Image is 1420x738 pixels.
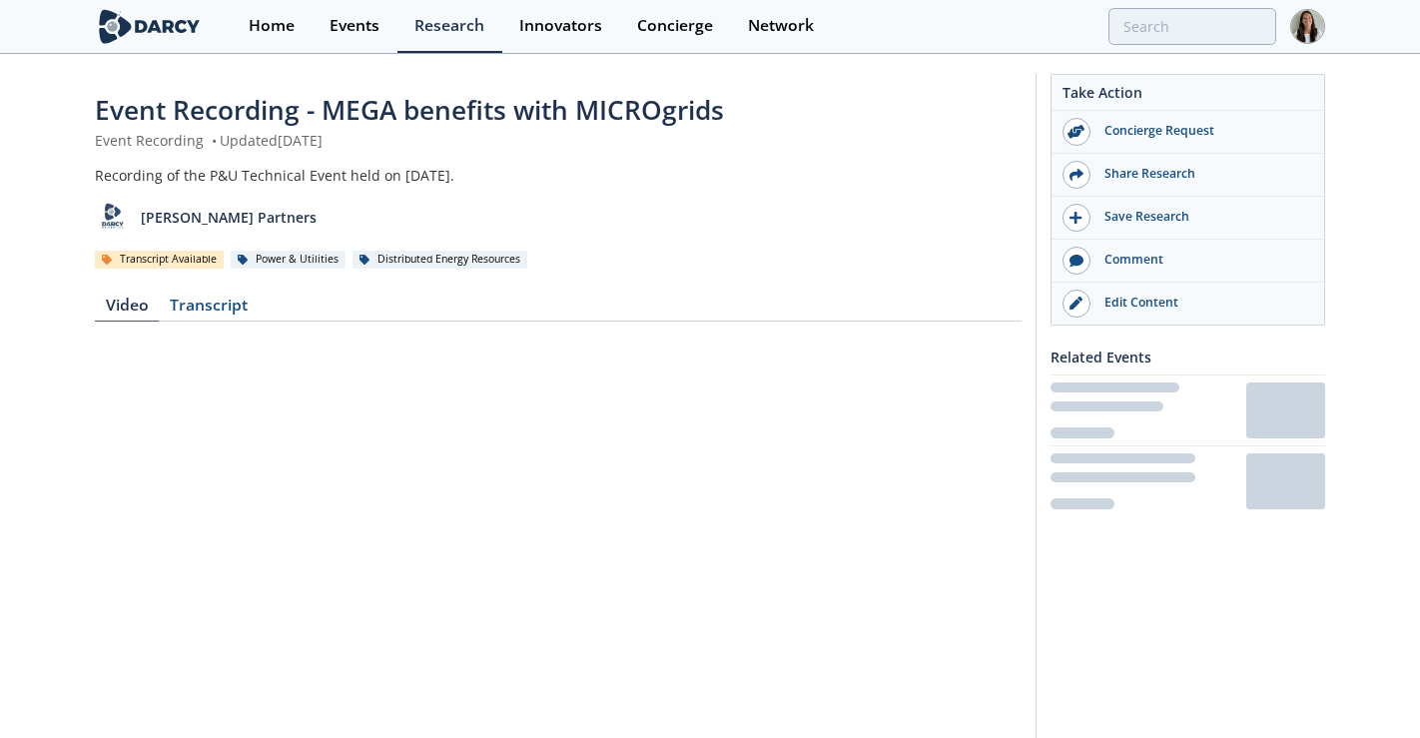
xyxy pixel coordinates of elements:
[95,165,1022,186] div: Recording of the P&U Technical Event held on [DATE].
[414,18,484,34] div: Research
[1090,294,1314,312] div: Edit Content
[231,251,346,269] div: Power & Utilities
[330,18,379,34] div: Events
[1290,9,1325,44] img: Profile
[95,298,159,322] div: Video
[519,18,602,34] div: Innovators
[141,207,317,228] p: [PERSON_NAME] Partners
[95,9,204,44] img: logo-wide.svg
[1090,208,1314,226] div: Save Research
[353,251,527,269] div: Distributed Energy Resources
[748,18,814,34] div: Network
[1090,122,1314,140] div: Concierge Request
[1052,283,1324,325] a: Edit Content
[1108,8,1276,45] input: Advanced Search
[1090,251,1314,269] div: Comment
[1090,165,1314,183] div: Share Research
[637,18,713,34] div: Concierge
[249,18,295,34] div: Home
[95,130,1022,151] div: Event Recording Updated [DATE]
[1051,340,1325,374] div: Related Events
[159,298,258,322] div: Transcript
[1052,82,1324,111] div: Take Action
[95,92,724,128] span: Event Recording - MEGA benefits with MICROgrids
[208,131,220,150] span: •
[95,251,224,269] div: Transcript Available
